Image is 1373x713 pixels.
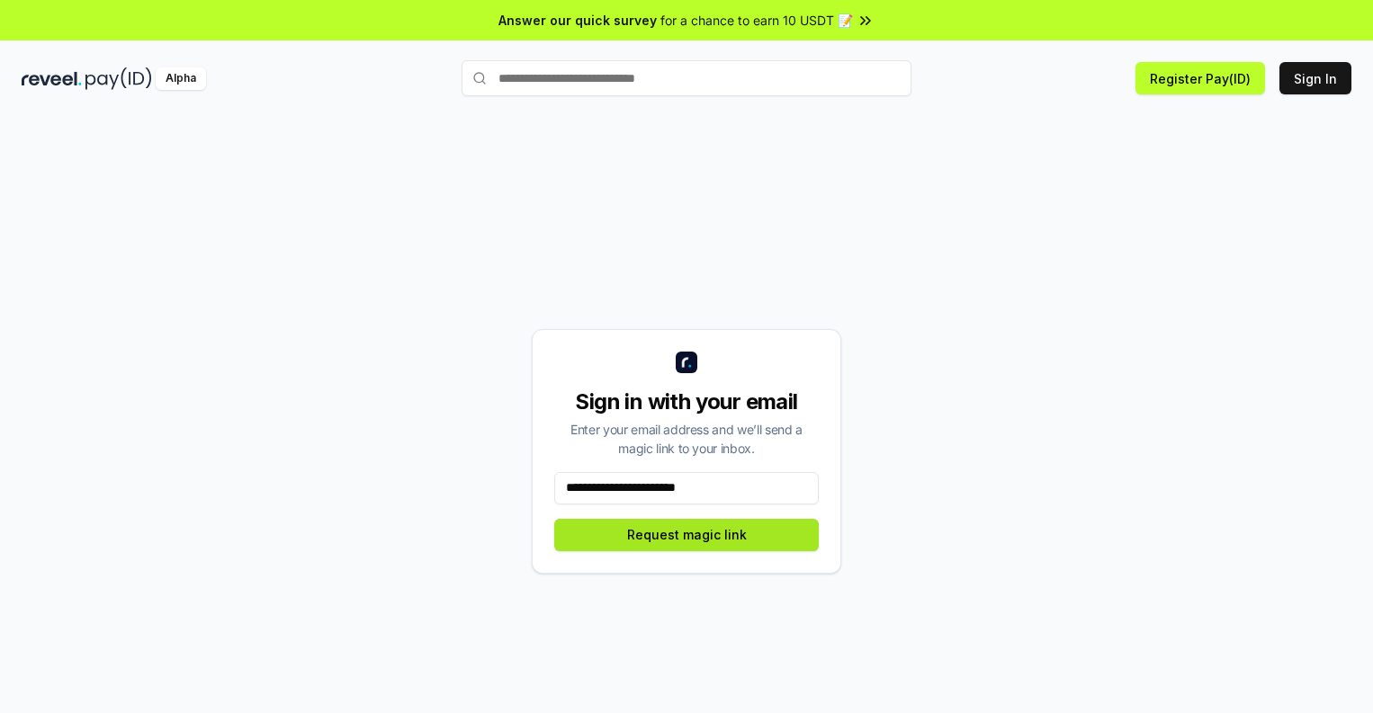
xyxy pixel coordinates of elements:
span: Answer our quick survey [498,11,657,30]
button: Sign In [1279,62,1351,94]
img: pay_id [85,67,152,90]
span: for a chance to earn 10 USDT 📝 [660,11,853,30]
div: Alpha [156,67,206,90]
div: Sign in with your email [554,388,819,416]
img: reveel_dark [22,67,82,90]
button: Request magic link [554,519,819,551]
button: Register Pay(ID) [1135,62,1265,94]
img: logo_small [676,352,697,373]
div: Enter your email address and we’ll send a magic link to your inbox. [554,420,819,458]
